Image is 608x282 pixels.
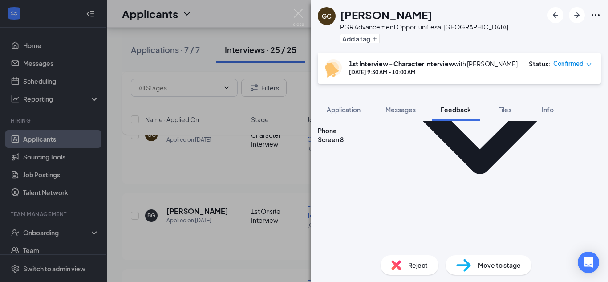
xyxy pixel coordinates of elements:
[340,34,380,43] button: PlusAdd a tag
[340,22,508,31] div: PGR Advancement Opportunities at [GEOGRAPHIC_DATA]
[542,106,554,114] span: Info
[322,12,332,20] div: GC
[578,252,599,273] div: Open Intercom Messenger
[349,60,454,68] b: 1st Interview - Character Interview
[590,10,601,20] svg: Ellipses
[547,7,563,23] button: ArrowLeftNew
[550,10,561,20] svg: ArrowLeftNew
[327,106,361,114] span: Application
[349,59,518,68] div: with [PERSON_NAME]
[385,106,416,114] span: Messages
[318,126,357,144] div: Phone Screen 8
[569,7,585,23] button: ArrowRight
[498,106,511,114] span: Files
[529,59,551,68] div: Status :
[441,106,471,114] span: Feedback
[572,10,582,20] svg: ArrowRight
[586,61,592,68] span: down
[478,260,521,270] span: Move to stage
[340,7,432,22] h1: [PERSON_NAME]
[349,68,518,76] div: [DATE] 9:30 AM - 10:00 AM
[359,14,601,256] svg: ChevronDown
[553,59,584,68] span: Confirmed
[372,36,377,41] svg: Plus
[408,260,428,270] span: Reject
